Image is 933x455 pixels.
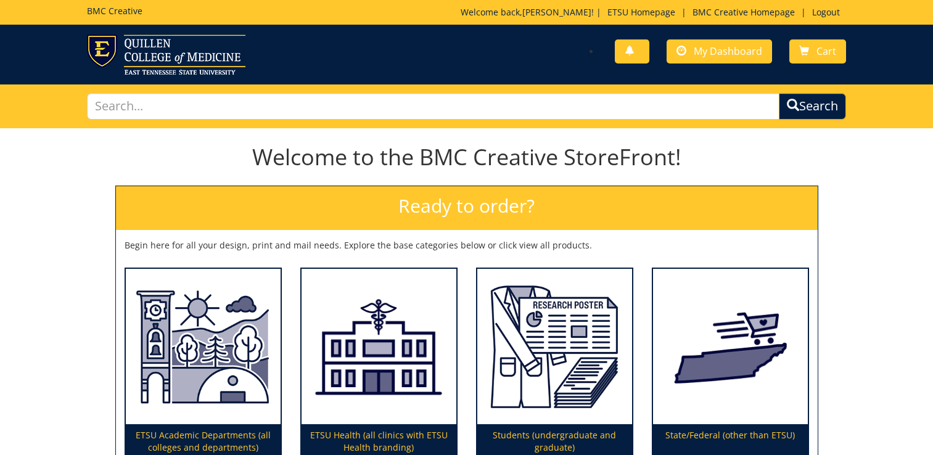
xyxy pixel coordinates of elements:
[789,39,846,64] a: Cart
[115,145,818,170] h1: Welcome to the BMC Creative StoreFront!
[302,269,456,425] img: ETSU Health (all clinics with ETSU Health branding)
[125,239,809,252] p: Begin here for all your design, print and mail needs. Explore the base categories below or click ...
[87,6,142,15] h5: BMC Creative
[667,39,772,64] a: My Dashboard
[694,44,762,58] span: My Dashboard
[806,6,846,18] a: Logout
[522,6,591,18] a: [PERSON_NAME]
[653,269,808,425] img: State/Federal (other than ETSU)
[816,44,836,58] span: Cart
[116,186,818,230] h2: Ready to order?
[87,35,245,75] img: ETSU logo
[686,6,801,18] a: BMC Creative Homepage
[779,93,846,120] button: Search
[601,6,681,18] a: ETSU Homepage
[461,6,846,18] p: Welcome back, ! | | |
[87,93,779,120] input: Search...
[126,269,281,425] img: ETSU Academic Departments (all colleges and departments)
[477,269,632,425] img: Students (undergraduate and graduate)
